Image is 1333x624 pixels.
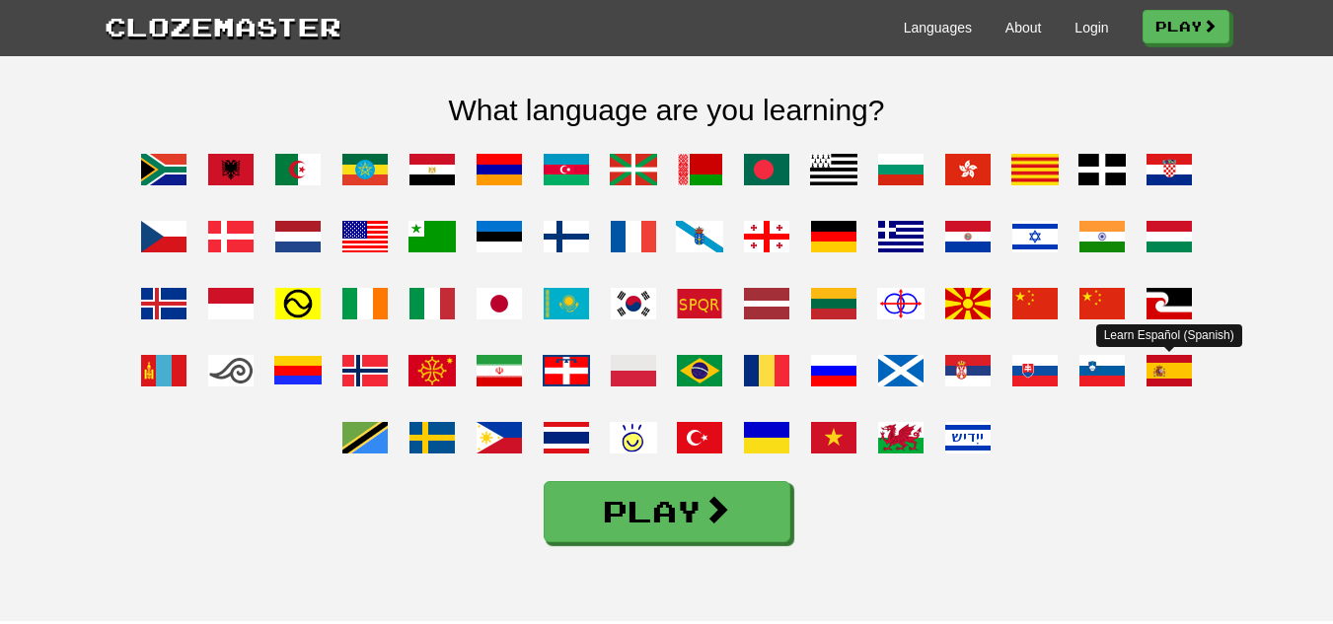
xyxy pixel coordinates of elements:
h2: What language are you learning? [105,94,1229,126]
div: Learn Español (Spanish) [1096,324,1242,347]
a: Play [544,481,790,542]
a: Clozemaster [105,8,341,44]
a: Login [1074,18,1108,37]
a: Play [1143,10,1229,43]
a: About [1005,18,1042,37]
a: Languages [904,18,972,37]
